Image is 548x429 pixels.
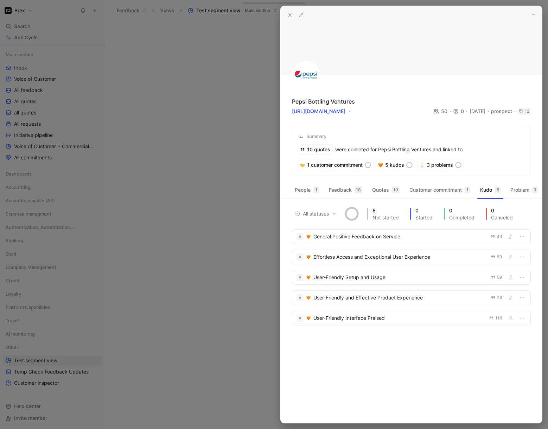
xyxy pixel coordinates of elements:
div: 3 [532,186,538,193]
a: 🧡User-Friendly Setup and Usage59 [292,270,531,285]
div: prospect [491,107,518,115]
div: Canceled [491,215,513,220]
button: 59 [489,273,504,281]
img: 🧡 [306,255,311,259]
div: 0 [449,208,474,213]
div: 18 [355,186,362,193]
div: General Positive Feedback on Service [313,232,486,241]
img: 🧡 [306,316,311,320]
div: were collected for Pepsi Bottling Ventures and linked to [298,145,463,154]
a: 🧡User-Friendly and Effective Product Experience26 [292,290,531,305]
div: 0 [491,208,513,213]
a: 🧡User-Friendly Interface Praised118 [292,311,531,325]
div: User-Friendly Setup and Usage [313,273,486,282]
img: 💡 [420,163,425,167]
button: Feedback [326,184,365,196]
button: 44 [489,233,504,240]
a: 🧡General Positive Feedback on Service44 [292,229,531,244]
a: [URL][DOMAIN_NAME] [292,108,345,114]
div: 12 [525,108,529,115]
div: [DATE] [470,107,491,115]
span: 59 [497,275,502,279]
div: Pepsi Bottling Ventures [292,97,355,106]
div: Completed [449,215,474,220]
button: People [292,184,322,196]
div: 10 quotes [298,145,332,154]
div: 0 [453,107,470,115]
div: 10 [392,186,400,193]
button: All statuses [292,209,339,218]
span: 26 [497,296,502,300]
span: 59 [497,255,502,259]
img: 🧡 [378,163,383,167]
span: 44 [497,235,502,239]
div: User-Friendly and Effective Product Experience [313,293,486,302]
img: logo [292,61,320,89]
div: User-Friendly Interface Praised [313,314,485,322]
div: 3 problems [418,160,464,170]
div: Started [415,215,433,220]
div: Effortless Access and Exceptional User Experience [313,253,486,261]
button: Quotes [369,184,402,196]
img: 🧡 [306,235,311,239]
img: 🧡 [306,275,311,279]
div: 50 [433,107,453,115]
button: 59 [489,253,504,261]
div: Not started [372,215,399,220]
img: 🧡 [306,296,311,300]
button: 118 [488,314,504,322]
button: Customer commitment [407,184,473,196]
div: 1 [465,186,470,193]
img: 🤝 [300,163,305,167]
div: 5 kudos [376,160,415,170]
div: 0 [415,208,433,213]
span: 118 [495,316,502,320]
div: 5 [372,208,399,213]
div: 1 [313,186,319,193]
div: Summary [298,132,326,140]
span: All statuses [294,210,337,218]
button: 26 [489,294,504,302]
div: 1 customer commitment [298,160,373,170]
div: 5 [495,186,501,193]
button: Kudo [477,184,503,196]
button: Problem [508,184,541,196]
a: 🧡Effortless Access and Exceptional User Experience59 [292,250,531,264]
